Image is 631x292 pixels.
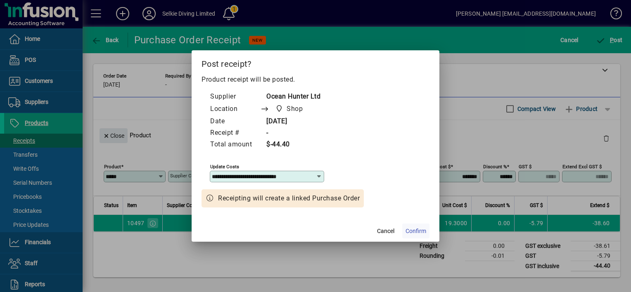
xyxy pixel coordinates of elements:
span: Receipting will create a linked Purchase Order [218,193,360,203]
td: Ocean Hunter Ltd [260,91,320,103]
td: $-44.40 [260,139,320,151]
td: Receipt # [210,127,260,139]
td: Location [210,103,260,116]
mat-label: Update costs [210,164,239,170]
td: [DATE] [260,116,320,127]
td: - [260,127,320,139]
button: Cancel [372,224,399,238]
button: Confirm [402,224,429,238]
span: Shop [287,104,303,114]
span: Shop [273,103,306,115]
td: Date [210,116,260,127]
p: Product receipt will be posted. [202,75,429,85]
span: Confirm [406,227,426,235]
span: Cancel [377,227,394,235]
h2: Post receipt? [192,50,439,74]
td: Supplier [210,91,260,103]
td: Total amount [210,139,260,151]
